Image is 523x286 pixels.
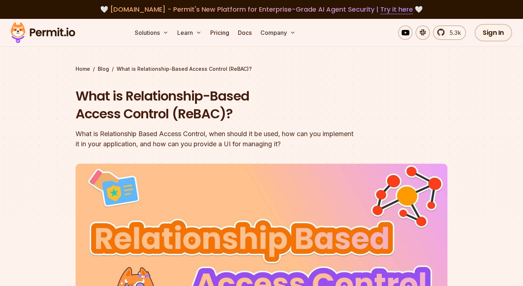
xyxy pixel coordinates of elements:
[98,65,109,73] a: Blog
[76,65,447,73] div: / /
[76,65,90,73] a: Home
[258,25,299,40] button: Company
[207,25,232,40] a: Pricing
[76,129,354,149] div: What is Relationship Based Access Control, when should it be used, how can you implement it in yo...
[174,25,204,40] button: Learn
[445,28,461,37] span: 5.3k
[433,25,466,40] a: 5.3k
[110,5,413,14] span: [DOMAIN_NAME] - Permit's New Platform for Enterprise-Grade AI Agent Security |
[475,24,512,41] a: Sign In
[17,4,506,15] div: 🤍 🤍
[7,20,78,45] img: Permit logo
[235,25,255,40] a: Docs
[76,87,354,123] h1: What is Relationship-Based Access Control (ReBAC)?
[380,5,413,14] a: Try it here
[132,25,171,40] button: Solutions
